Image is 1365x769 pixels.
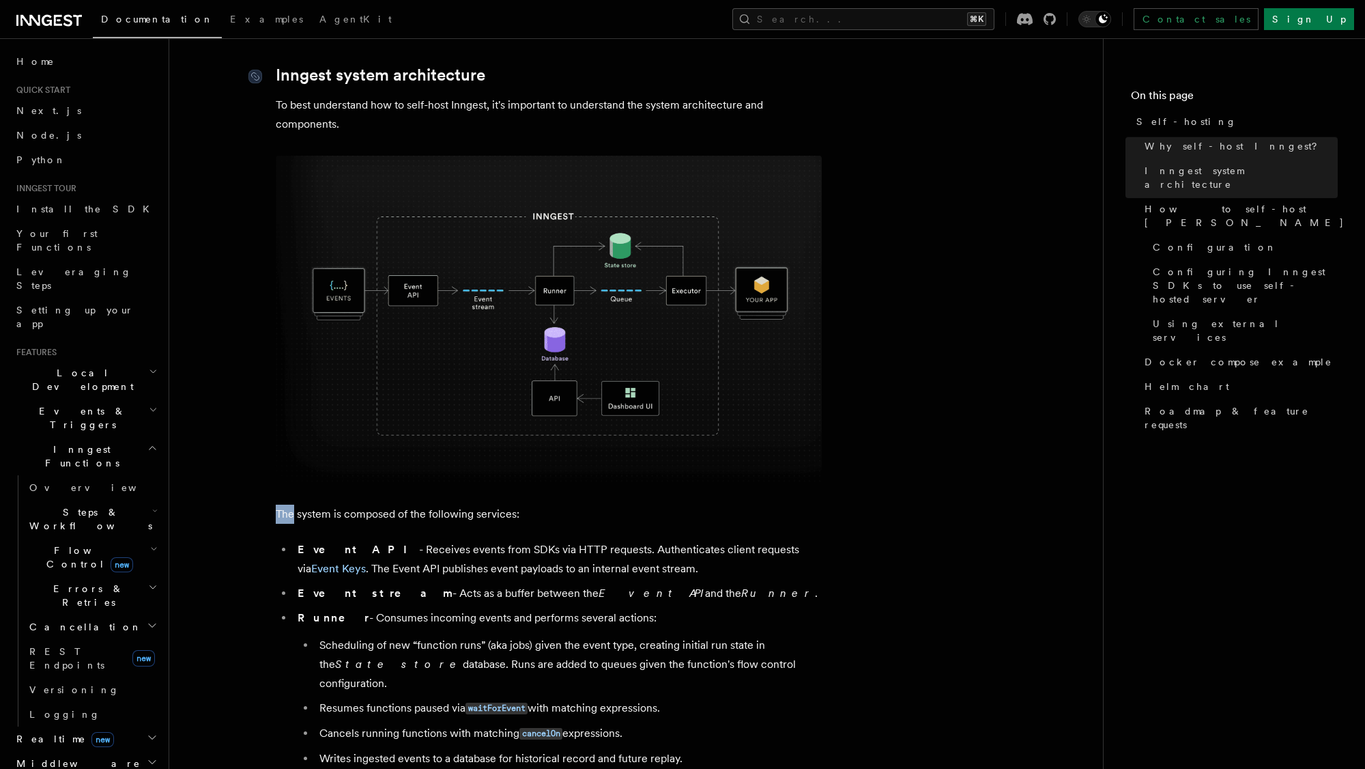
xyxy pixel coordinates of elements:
span: Roadmap & feature requests [1145,404,1338,432]
a: Inngest system architecture [276,66,485,85]
a: Configuration [1147,235,1338,260]
a: Event Keys [311,562,366,575]
em: Event API [599,587,705,600]
span: Inngest Functions [11,443,147,470]
span: Python [16,154,66,165]
li: Writes ingested events to a database for historical record and future replay. [315,749,822,768]
span: Realtime [11,732,114,746]
a: Leveraging Steps [11,260,160,298]
a: Examples [222,4,311,37]
em: State store [335,658,463,671]
a: Self-hosting [1131,109,1338,134]
button: Realtimenew [11,727,160,751]
a: Your first Functions [11,221,160,260]
a: waitForEvent [465,701,528,714]
span: Your first Functions [16,228,98,253]
span: REST Endpoints [29,646,104,671]
span: Home [16,55,55,68]
a: Logging [24,702,160,727]
span: Logging [29,709,100,720]
span: new [132,650,155,667]
span: Node.js [16,130,81,141]
strong: Runner [298,611,369,624]
a: Configuring Inngest SDKs to use self-hosted server [1147,260,1338,311]
span: How to self-host [PERSON_NAME] [1145,202,1345,229]
span: Events & Triggers [11,404,149,432]
button: Search...⌘K [732,8,994,30]
a: Why self-host Inngest? [1139,134,1338,158]
a: Home [11,49,160,74]
li: - Acts as a buffer between the and the . [293,584,822,603]
a: Contact sales [1134,8,1259,30]
p: To best understand how to self-host Inngest, it's important to understand the system architecture... [276,96,822,134]
span: Local Development [11,366,149,393]
li: Scheduling of new “function runs” (aka jobs) given the event type, creating initial run state in ... [315,636,822,693]
li: Resumes functions paused via with matching expressions. [315,699,822,718]
strong: Event stream [298,587,452,600]
a: Docker compose example [1139,350,1338,374]
a: Roadmap & feature requests [1139,399,1338,437]
button: Local Development [11,361,160,399]
button: Cancellation [24,615,160,639]
span: Steps & Workflows [24,505,152,533]
a: Node.js [11,123,160,148]
button: Toggle dark mode [1078,11,1111,27]
a: Setting up your app [11,298,160,336]
span: AgentKit [319,14,392,25]
a: Helm chart [1139,374,1338,399]
span: Setting up your app [16,305,134,329]
span: Helm chart [1145,380,1229,393]
li: - Receives events from SDKs via HTTP requests. Authenticates client requests via . The Event API ... [293,540,822,578]
span: Docker compose example [1145,355,1332,369]
span: Flow Control [24,544,150,571]
span: Quick start [11,85,70,96]
a: Overview [24,475,160,500]
a: How to self-host [PERSON_NAME] [1139,197,1338,235]
a: Install the SDK [11,197,160,221]
a: Versioning [24,677,160,702]
img: Inngest system architecture diagram [276,156,822,483]
span: Inngest system architecture [1145,164,1338,191]
span: Install the SDK [16,204,158,214]
button: Inngest Functions [11,437,160,475]
span: new [111,557,133,572]
a: Using external services [1147,311,1338,350]
kbd: ⌘K [967,12,986,26]
a: cancelOn [519,727,562,740]
a: REST Endpointsnew [24,639,160,677]
span: Examples [230,14,303,25]
span: Documentation [101,14,214,25]
span: Configuring Inngest SDKs to use self-hosted server [1153,265,1338,306]
span: Overview [29,482,170,493]
h4: On this page [1131,87,1338,109]
a: Next.js [11,98,160,123]
span: Versioning [29,684,119,695]
div: Inngest Functions [11,475,160,727]
span: Cancellation [24,620,142,634]
p: The system is composed of the following services: [276,505,822,524]
span: Self-hosting [1136,115,1237,128]
a: Inngest system architecture [1139,158,1338,197]
span: Features [11,347,57,358]
button: Errors & Retries [24,576,160,615]
a: AgentKit [311,4,400,37]
a: Sign Up [1264,8,1354,30]
span: Configuration [1153,240,1277,254]
em: Runner [741,587,815,600]
li: - Consumes incoming events and performs several actions: [293,609,822,768]
button: Events & Triggers [11,399,160,437]
button: Flow Controlnew [24,538,160,576]
span: Why self-host Inngest? [1145,139,1327,153]
button: Steps & Workflows [24,500,160,538]
span: Using external services [1153,317,1338,344]
strong: Event API [298,543,419,556]
a: Python [11,148,160,172]
span: Next.js [16,105,81,116]
span: new [91,732,114,747]
code: cancelOn [519,728,562,740]
span: Inngest tour [11,183,76,194]
span: Leveraging Steps [16,266,132,291]
li: Cancels running functions with matching expressions. [315,724,822,744]
code: waitForEvent [465,703,528,714]
a: Documentation [93,4,222,38]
